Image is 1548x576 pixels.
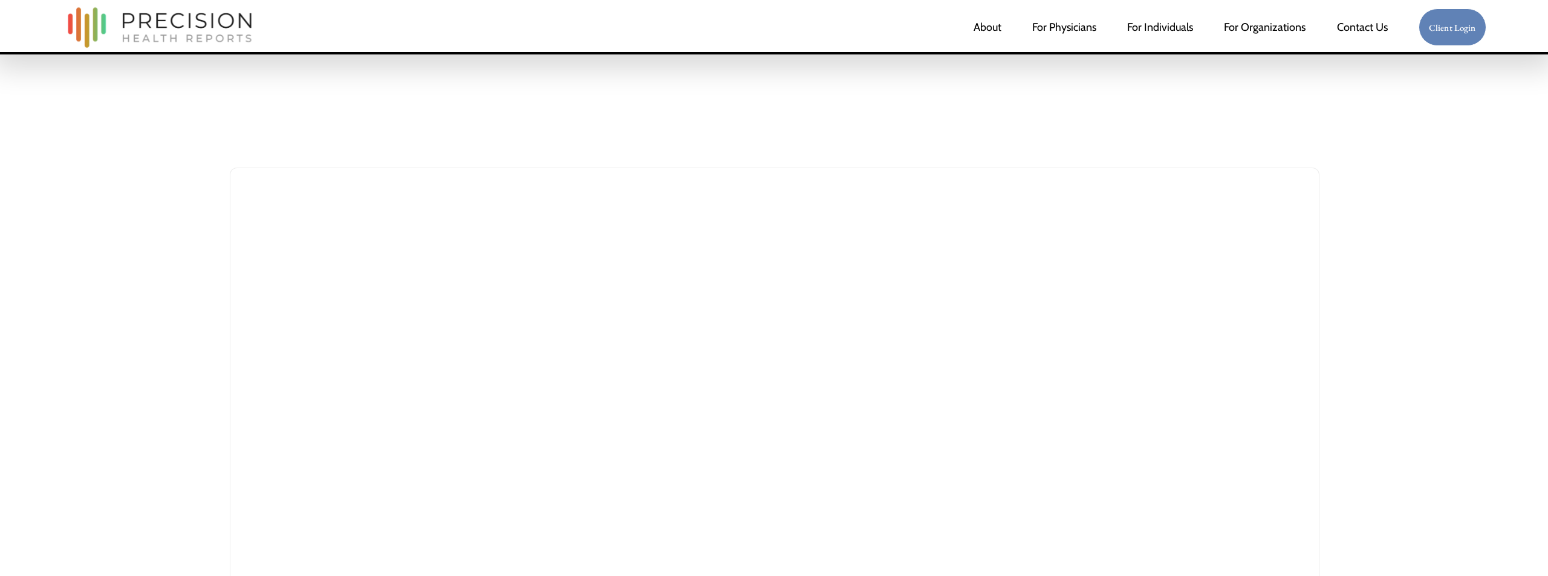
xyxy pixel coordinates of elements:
a: Client Login [1419,8,1486,47]
a: Contact Us [1337,15,1388,39]
a: About [974,15,1001,39]
a: For Physicians [1032,15,1096,39]
iframe: Chat Widget [1330,421,1548,576]
span: For Organizations [1224,16,1306,38]
a: For Individuals [1127,15,1193,39]
img: Precision Health Reports [62,2,258,53]
a: folder dropdown [1224,15,1306,39]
